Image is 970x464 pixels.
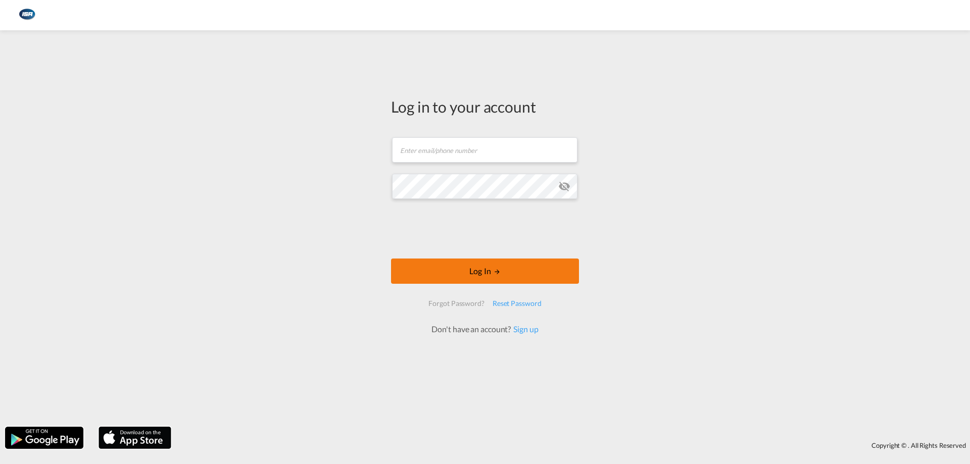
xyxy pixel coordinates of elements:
md-icon: icon-eye-off [558,180,570,192]
div: Log in to your account [391,96,579,117]
div: Reset Password [489,294,546,313]
img: 1aa151c0c08011ec8d6f413816f9a227.png [15,4,38,27]
div: Don't have an account? [420,324,549,335]
button: LOGIN [391,259,579,284]
iframe: reCAPTCHA [408,209,562,248]
input: Enter email/phone number [392,137,577,163]
img: google.png [4,426,84,450]
img: apple.png [98,426,172,450]
div: Forgot Password? [424,294,488,313]
div: Copyright © . All Rights Reserved [176,437,970,454]
a: Sign up [511,324,538,334]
